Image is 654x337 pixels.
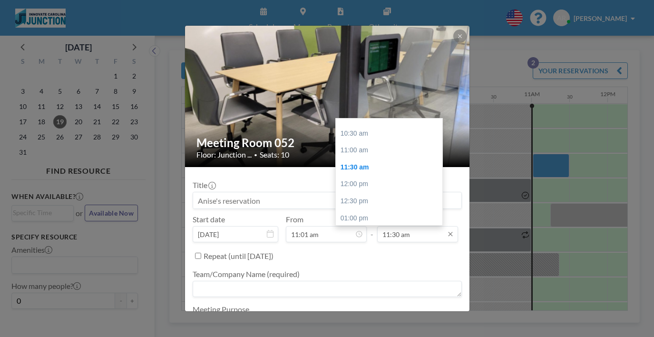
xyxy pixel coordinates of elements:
[260,150,289,159] span: Seats: 10
[254,151,257,159] span: •
[193,180,215,190] label: Title
[185,25,470,168] img: 537.jpg
[336,159,445,176] div: 11:30 am
[193,192,461,208] input: Anise's reservation
[336,142,445,159] div: 11:00 am
[336,125,445,142] div: 10:30 am
[204,251,273,261] label: Repeat (until [DATE])
[196,136,459,150] h2: Meeting Room 052
[193,305,249,314] label: Meeting Purpose
[286,215,303,224] label: From
[196,150,252,159] span: Floor: Junction ...
[193,215,225,224] label: Start date
[371,218,373,239] span: -
[193,269,300,279] label: Team/Company Name (required)
[336,193,445,210] div: 12:30 pm
[336,176,445,193] div: 12:00 pm
[336,210,445,227] div: 01:00 pm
